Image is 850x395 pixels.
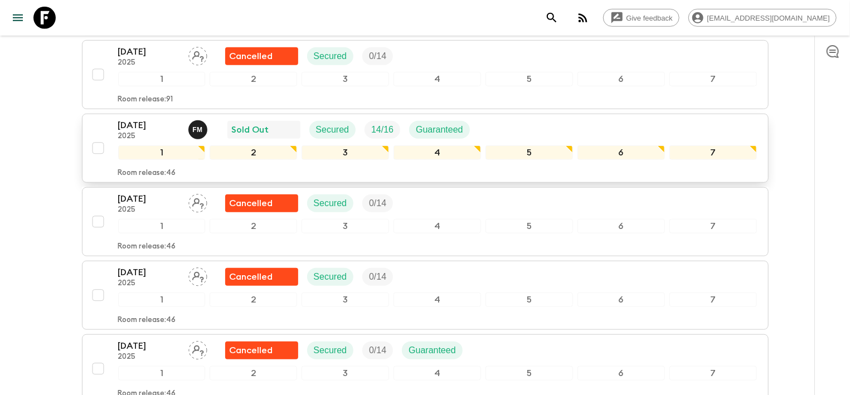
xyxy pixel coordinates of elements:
div: 6 [577,72,665,86]
span: Assign pack leader [188,271,207,280]
p: 0 / 14 [369,197,386,210]
span: Give feedback [620,14,679,22]
p: Guaranteed [409,344,456,357]
p: 2025 [118,279,179,288]
span: Assign pack leader [188,50,207,59]
div: 4 [394,72,481,86]
div: 7 [669,145,757,160]
div: 3 [302,219,389,233]
button: menu [7,7,29,29]
p: 2025 [118,206,179,214]
div: Secured [307,342,354,359]
span: Fanuel Maina [188,124,210,133]
p: Secured [314,197,347,210]
div: Secured [307,268,354,286]
p: Guaranteed [416,123,463,136]
p: Room release: 46 [118,242,176,251]
p: 14 / 16 [371,123,394,136]
div: Flash Pack cancellation [225,342,298,359]
button: FM [188,120,210,139]
div: 3 [302,145,389,160]
div: 1 [118,366,206,381]
div: 5 [485,72,573,86]
div: 3 [302,72,389,86]
div: Trip Fill [362,342,393,359]
div: Trip Fill [362,47,393,65]
div: Flash Pack cancellation [225,268,298,286]
div: 5 [485,145,573,160]
div: 6 [577,145,665,160]
div: 2 [210,366,297,381]
div: Trip Fill [362,268,393,286]
div: Flash Pack cancellation [225,47,298,65]
div: [EMAIL_ADDRESS][DOMAIN_NAME] [688,9,837,27]
span: Assign pack leader [188,344,207,353]
p: Secured [314,270,347,284]
button: search adventures [541,7,563,29]
p: 2025 [118,353,179,362]
p: 0 / 14 [369,270,386,284]
div: 2 [210,72,297,86]
p: Secured [314,344,347,357]
p: Cancelled [230,50,273,63]
div: 1 [118,72,206,86]
p: Room release: 91 [118,95,173,104]
div: 2 [210,292,297,307]
span: Assign pack leader [188,197,207,206]
div: 7 [669,219,757,233]
div: Flash Pack cancellation [225,194,298,212]
p: 2025 [118,58,179,67]
p: [DATE] [118,119,179,132]
div: Secured [307,194,354,212]
div: 6 [577,219,665,233]
p: F M [192,125,203,134]
p: Room release: 46 [118,316,176,325]
div: 2 [210,145,297,160]
p: 2025 [118,132,179,141]
div: Trip Fill [365,121,400,139]
div: 1 [118,145,206,160]
p: 0 / 14 [369,344,386,357]
div: 3 [302,366,389,381]
p: [DATE] [118,45,179,58]
div: 4 [394,219,481,233]
div: 6 [577,292,665,307]
div: 4 [394,145,481,160]
p: Secured [314,50,347,63]
div: 1 [118,219,206,233]
p: 0 / 14 [369,50,386,63]
p: Secured [316,123,349,136]
div: 4 [394,292,481,307]
div: Secured [307,47,354,65]
div: 6 [577,366,665,381]
div: 2 [210,219,297,233]
p: [DATE] [118,266,179,279]
button: [DATE]2025Assign pack leaderFlash Pack cancellationSecuredTrip Fill1234567Room release:46 [82,187,769,256]
button: [DATE]2025Fanuel MainaSold OutSecuredTrip FillGuaranteed1234567Room release:46 [82,114,769,183]
span: [EMAIL_ADDRESS][DOMAIN_NAME] [701,14,836,22]
div: 7 [669,366,757,381]
p: Cancelled [230,344,273,357]
div: 7 [669,292,757,307]
p: [DATE] [118,339,179,353]
div: 3 [302,292,389,307]
p: Cancelled [230,197,273,210]
p: Sold Out [232,123,269,136]
a: Give feedback [603,9,679,27]
div: 5 [485,292,573,307]
div: 5 [485,219,573,233]
div: Secured [309,121,356,139]
div: 5 [485,366,573,381]
div: Trip Fill [362,194,393,212]
p: Cancelled [230,270,273,284]
div: 4 [394,366,481,381]
button: [DATE]2025Assign pack leaderFlash Pack cancellationSecuredTrip Fill1234567Room release:46 [82,261,769,330]
button: [DATE]2025Assign pack leaderFlash Pack cancellationSecuredTrip Fill1234567Room release:91 [82,40,769,109]
div: 7 [669,72,757,86]
div: 1 [118,292,206,307]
